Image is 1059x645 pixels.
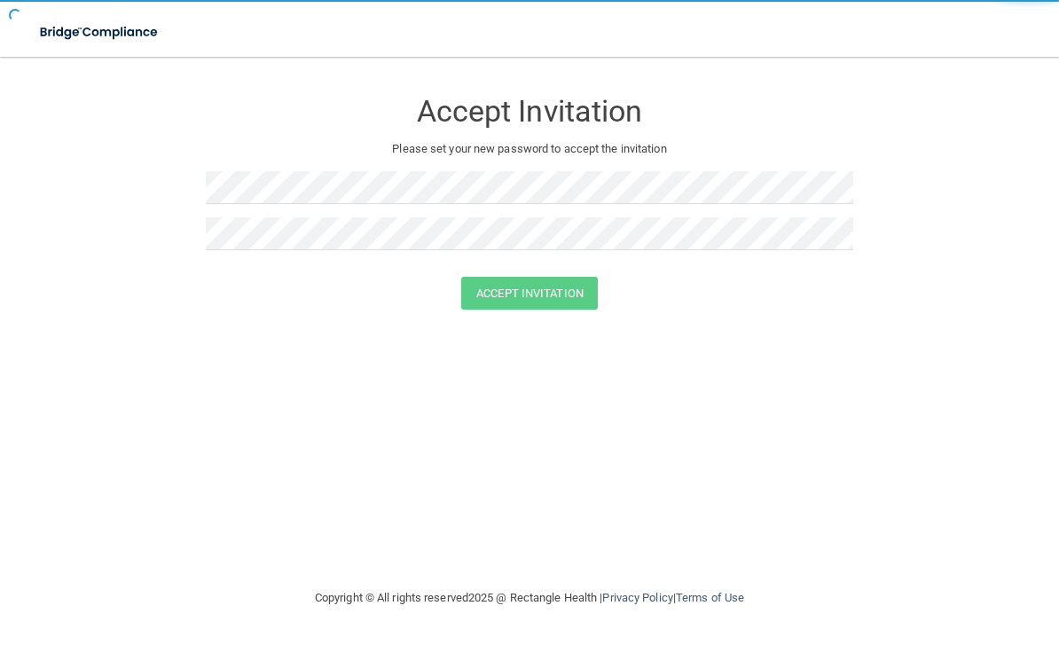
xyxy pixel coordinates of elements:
[602,591,672,604] a: Privacy Policy
[461,277,598,310] button: Accept Invitation
[206,95,853,128] h3: Accept Invitation
[27,14,173,51] img: bridge_compliance_login_screen.278c3ca4.svg
[676,591,744,604] a: Terms of Use
[219,138,840,160] p: Please set your new password to accept the invitation
[206,570,853,626] div: Copyright © All rights reserved 2025 @ Rectangle Health | |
